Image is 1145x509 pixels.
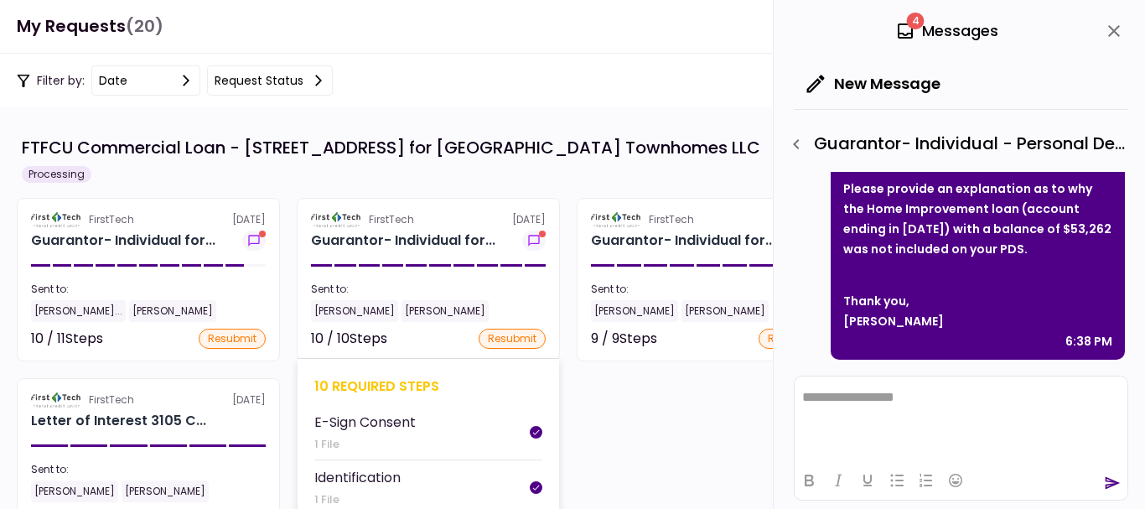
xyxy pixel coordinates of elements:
div: Letter of Interest 3105 Clairpoint Court [31,411,206,431]
button: Emojis [941,469,970,492]
button: Underline [853,469,882,492]
button: Archive workflow [769,132,799,163]
button: Numbered list [912,469,940,492]
div: Thank you, [843,291,1112,311]
div: [PERSON_NAME] [402,300,489,322]
div: 10 / 10 Steps [311,329,387,349]
span: (20) [126,9,163,44]
div: [PERSON_NAME]... [31,300,126,322]
div: [PERSON_NAME] [681,300,769,322]
div: [DATE] [591,212,826,227]
iframe: Rich Text Area [795,377,1127,460]
div: Sent to: [591,282,826,297]
div: 9 / 9 Steps [591,329,657,349]
div: [PERSON_NAME] [129,300,216,322]
img: Partner logo [31,212,82,227]
strong: Please provide an explanation as to why the Home Improvement loan (account ending in [DATE]) with... [843,180,1111,257]
div: Guarantor- Individual for Crestwood Village Townhomes LLC Raghavender Jella [311,231,495,251]
div: Guarantor- Individual for Crestwood Village Townhomes LLC Sridhar Kesani [591,231,775,251]
button: date [91,65,200,96]
div: 10 / 11 Steps [31,329,103,349]
div: [PERSON_NAME] [122,480,209,502]
div: Messages [895,18,998,44]
div: Sent to: [31,282,266,297]
button: Bold [795,469,823,492]
button: Bullet list [883,469,911,492]
div: E-Sign Consent [314,412,416,433]
div: [PERSON_NAME] [31,480,118,502]
div: FTFCU Commercial Loan - [STREET_ADDRESS] for [GEOGRAPHIC_DATA] Townhomes LLC [22,135,760,160]
div: resubmit [479,329,546,349]
div: FirstTech [369,212,414,227]
img: Partner logo [31,392,82,408]
div: Processing [22,166,91,183]
div: Guarantor- Individual - Personal Debt Schedule [782,130,1128,158]
div: [DATE] [311,212,546,227]
div: 1 File [314,491,401,508]
div: resubmit [199,329,266,349]
button: New Message [794,62,954,106]
h1: My Requests [17,9,163,44]
div: Sent to: [311,282,546,297]
div: [PERSON_NAME] [311,300,398,322]
img: Partner logo [591,212,642,227]
button: show-messages [522,231,546,251]
div: resubmit [759,329,826,349]
div: Identification [314,467,401,488]
span: 4 [907,13,925,29]
div: FirstTech [89,392,134,408]
div: [DATE] [31,392,266,408]
div: [DATE] [31,212,266,227]
button: close [1100,17,1128,45]
button: Request status [207,65,333,96]
button: send [1104,475,1121,491]
img: Partner logo [311,212,362,227]
div: Sent to: [31,462,266,477]
div: [PERSON_NAME] [591,300,678,322]
div: 1 File [314,436,416,453]
div: Guarantor- Individual for Crestwood Village Townhomes LLC Chaitanya Chintamaneni [31,231,215,251]
div: FirstTech [649,212,694,227]
div: 6:38 PM [1065,331,1112,351]
button: show-messages [242,231,266,251]
div: Filter by: [17,65,333,96]
div: FirstTech [89,212,134,227]
button: Italic [824,469,852,492]
div: date [99,71,127,90]
div: 10 required steps [314,376,542,397]
div: [PERSON_NAME] [843,311,1112,331]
